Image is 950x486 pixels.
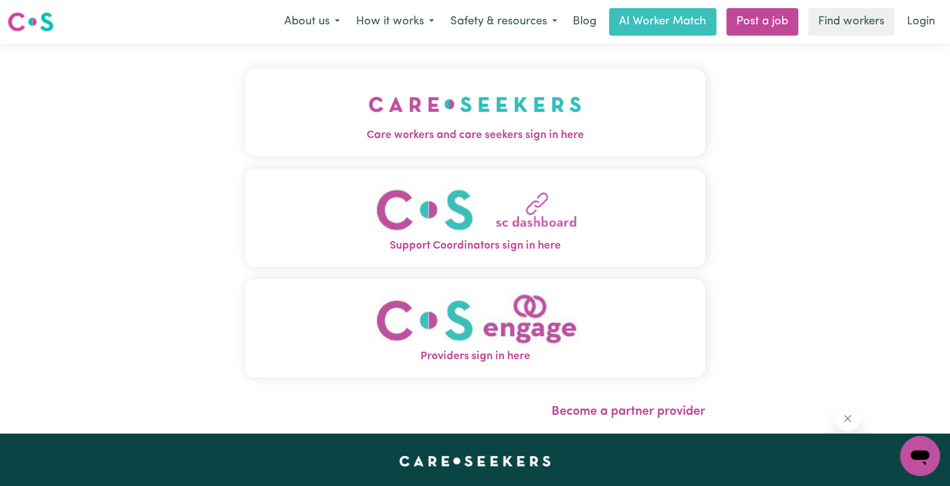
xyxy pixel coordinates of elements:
[245,127,705,144] span: Care workers and care seekers sign in here
[276,9,348,35] button: About us
[7,9,76,19] span: Need any help?
[7,7,54,36] a: Careseekers logo
[245,238,705,254] span: Support Coordinators sign in here
[552,405,705,418] a: Become a partner provider
[835,406,860,431] iframe: Close message
[399,456,551,466] a: Careseekers home page
[565,8,604,36] a: Blog
[726,8,798,36] a: Post a job
[245,169,705,267] button: Support Coordinators sign in here
[808,8,894,36] a: Find workers
[442,9,565,35] button: Safety & resources
[899,8,943,36] a: Login
[245,69,705,156] button: Care workers and care seekers sign in here
[245,279,705,377] button: Providers sign in here
[348,9,442,35] button: How it works
[609,8,716,36] a: AI Worker Match
[900,436,940,476] iframe: Button to launch messaging window
[245,349,705,365] span: Providers sign in here
[7,11,54,33] img: Careseekers logo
